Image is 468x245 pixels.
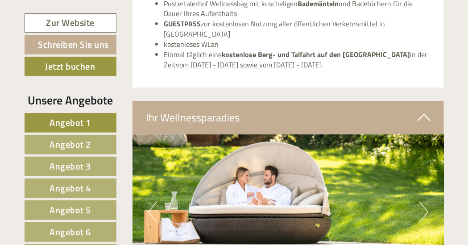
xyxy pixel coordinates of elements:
button: Previous [148,201,157,223]
span: Angebot 1 [50,116,91,129]
div: Ihr Wellnessparadies [133,101,444,134]
a: Zur Website [25,13,116,33]
button: Next [419,201,428,223]
div: Unsere Angebote [25,92,116,108]
div: [GEOGRAPHIC_DATA] [13,26,138,33]
li: kostenloses WLan [164,39,431,50]
span: Angebot 4 [50,181,91,195]
strong: kostenlose Berg- und Talfahrt auf den [GEOGRAPHIC_DATA] [222,49,410,60]
span: Angebot 5 [50,203,91,217]
a: Jetzt buchen [25,57,116,76]
div: Guten Tag, wie können wir Ihnen helfen? [7,24,142,51]
li: zur kostenlosen Nutzung aller öffentlichen Verkehrsmittel in [GEOGRAPHIC_DATA] [164,19,431,39]
small: 16:12 [13,43,138,50]
div: [DATE] [127,7,158,22]
strong: GUESTPASS [164,18,201,29]
span: Angebot 3 [50,159,91,173]
span: Angebot 2 [50,137,91,151]
a: Schreiben Sie uns [25,35,116,54]
span: Angebot 6 [50,225,91,239]
li: Einmal täglich eine in der Zeit . [164,50,431,70]
u: vom [DATE] - [DATE] sowie vom [DATE] - [DATE] [176,59,322,70]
